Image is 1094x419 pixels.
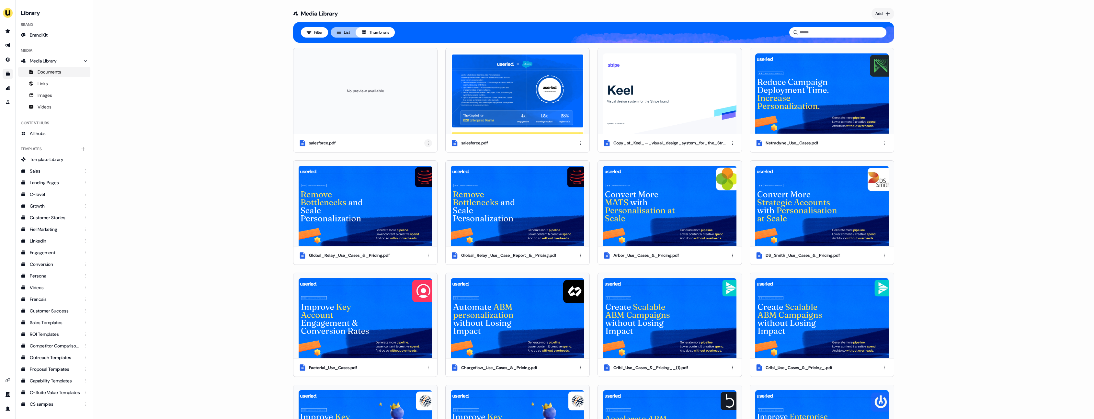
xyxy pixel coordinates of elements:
div: ROI Templates [30,331,80,337]
a: Outreach Templates [18,352,90,363]
a: Proposal Templates [18,364,90,374]
button: List [331,27,356,38]
div: Brand [18,19,90,30]
a: Capability Templates [18,376,90,386]
div: Copy_of_Keel_—_visual_design_system_for_the_Stripe_brand.pdf [613,140,726,146]
button: Thumbnails [356,27,395,38]
button: Filter [301,27,328,38]
div: Chargeflow_Use_Cases_&_Pricing.pdf [461,365,537,371]
img: salesforce.pdf [451,53,584,134]
div: Sales Templates [30,319,80,326]
a: Customer Success [18,306,90,316]
img: Chargeflow_Use_Cases_&_Pricing.pdf [451,278,584,358]
div: Customer Success [30,308,80,314]
a: Go to Inbound [3,54,13,65]
a: Videos [18,282,90,293]
div: Growth [30,203,80,209]
div: Outreach Templates [30,354,80,361]
a: Sales [18,166,90,176]
div: Fiel Marketing [30,226,80,232]
span: Documents [38,69,61,75]
a: Images [18,90,90,100]
a: Go to prospects [3,26,13,36]
a: Engagement [18,247,90,258]
a: All hubs [18,128,90,139]
img: Global_Relay_Use_Case_Report_&_Pricing.pdf [451,166,584,246]
span: Videos [38,104,51,110]
a: Growth [18,201,90,211]
span: Media Library [30,58,57,64]
div: Conversion [30,261,80,267]
div: Francais [30,296,80,302]
div: Media [18,45,90,56]
div: Linkedin [30,238,80,244]
img: Netradyne_Use_Cases.pdf [755,53,889,134]
div: Cribl_Use_Cases_&_Pricing__(1).pdf [613,365,688,371]
a: ROI Templates [18,329,90,339]
a: Go to attribution [3,83,13,93]
a: Go to outbound experience [3,40,13,51]
div: Persona [30,273,80,279]
a: Customer Stories [18,212,90,223]
a: Template Library [18,154,90,164]
div: Customer Stories [30,214,80,221]
div: salesforce.pdf [309,140,336,146]
a: Videos [18,102,90,112]
span: Links [38,80,48,87]
div: Cribl_Use_Cases_&_Pricing_.pdf [766,365,832,371]
h1: Media Library [293,8,338,19]
a: Brand Kit [18,30,90,40]
img: Cribl_Use_Cases_&_Pricing__(1).pdf [603,278,736,358]
a: Go to integrations [3,375,13,385]
a: C-level [18,189,90,199]
span: Images [38,92,52,98]
span: Template Library [30,156,63,163]
span: All hubs [30,130,46,137]
div: Templates [18,144,90,154]
a: Francais [18,294,90,304]
div: Landing Pages [30,179,80,186]
a: Go to team [3,389,13,400]
a: Competitor Comparisons [18,341,90,351]
a: Media Library [18,56,90,66]
div: Factorial_Use_Cases.pdf [309,365,357,371]
div: Proposal Templates [30,366,80,372]
h3: Library [18,8,90,17]
div: Netradyne_Use_Cases.pdf [766,140,818,146]
a: Go to templates [3,69,13,79]
a: Fiel Marketing [18,224,90,234]
a: Linkedin [18,236,90,246]
img: Arbor_Use_Cases_&_Pricing.pdf [603,166,736,246]
div: Global_Relay_Use_Cases_&_Pricing.pdf [309,252,390,259]
div: Arbor_Use_Cases_&_Pricing.pdf [613,252,679,259]
a: Landing Pages [18,177,90,188]
img: DS_Smith_Use_Cases_&_Pricing.pdf [755,166,889,246]
img: Cribl_Use_Cases_&_Pricing_.pdf [755,278,889,358]
div: Videos [30,284,80,291]
a: Conversion [18,259,90,269]
div: DS_Smith_Use_Cases_&_Pricing.pdf [766,252,840,259]
div: No preview available [299,53,432,129]
div: Sales [30,168,80,174]
img: Factorial_Use_Cases.pdf [299,278,432,358]
a: Sales Templates [18,317,90,328]
span: Brand Kit [30,32,48,38]
div: Content Hubs [18,118,90,128]
a: Go to experiments [3,97,13,108]
a: Links [18,78,90,89]
img: Copy_of_Keel_—_visual_design_system_for_the_Stripe_brand.pdf [603,53,736,134]
a: Persona [18,271,90,281]
a: CS samples [18,399,90,409]
div: CS samples [30,401,80,407]
div: Capability Templates [30,378,80,384]
img: Global_Relay_Use_Cases_&_Pricing.pdf [299,166,432,246]
button: Add [872,8,894,19]
div: C-Suite Value Templates [30,389,80,396]
div: salesforce.pdf [461,140,488,146]
div: C-level [30,191,80,198]
a: Go to profile [3,403,13,414]
div: Engagement [30,249,80,256]
a: C-Suite Value Templates [18,387,90,398]
div: Global_Relay_Use_Case_Report_&_Pricing.pdf [461,252,556,259]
